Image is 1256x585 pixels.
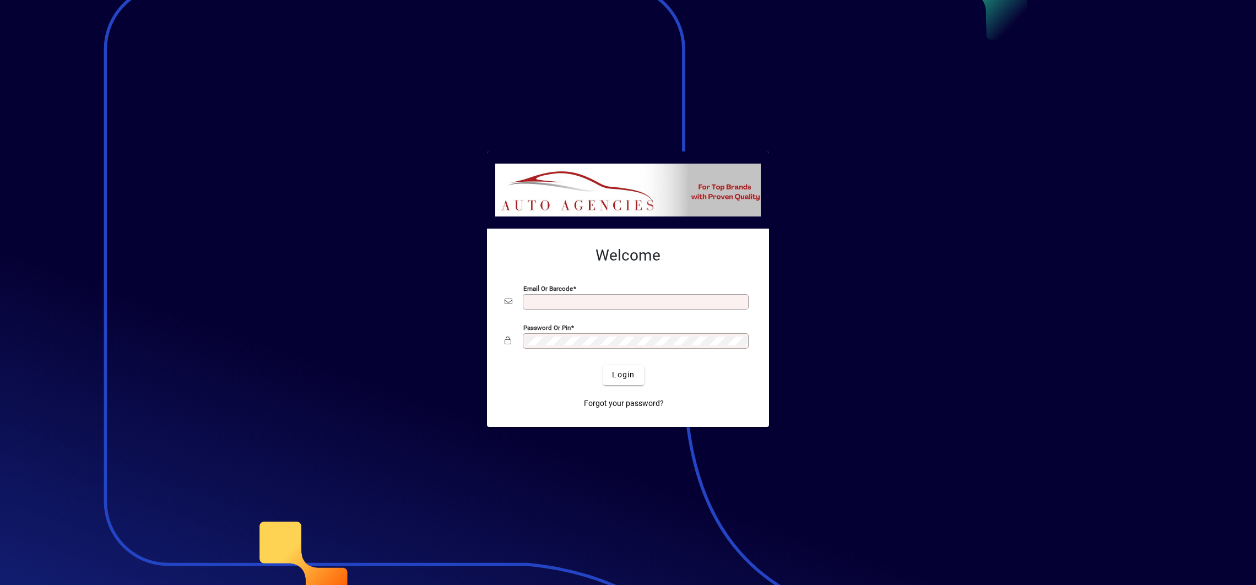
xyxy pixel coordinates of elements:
a: Forgot your password? [580,394,668,414]
span: Login [612,369,635,381]
mat-label: Password or Pin [523,323,571,331]
span: Forgot your password? [584,398,664,409]
h2: Welcome [505,246,751,265]
mat-label: Email or Barcode [523,284,573,292]
button: Login [603,365,643,385]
